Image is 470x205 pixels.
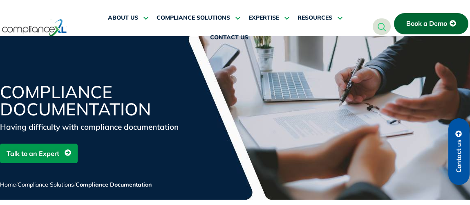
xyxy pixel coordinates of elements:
[298,8,342,28] a: RESOURCES
[448,118,470,185] a: Contact us
[108,8,148,28] a: ABOUT US
[108,14,138,22] span: ABOUT US
[210,28,248,47] a: CONTACT US
[210,34,248,41] span: CONTACT US
[157,14,230,22] span: COMPLIANCE SOLUTIONS
[7,146,59,161] span: Talk to an Expert
[248,8,289,28] a: EXPERTISE
[394,13,468,34] a: Book a Demo
[406,20,447,27] span: Book a Demo
[455,140,463,173] span: Contact us
[2,18,67,37] img: logo-one.svg
[373,18,391,35] a: navsearch-button
[18,181,74,188] a: Compliance Solutions
[157,8,240,28] a: COMPLIANCE SOLUTIONS
[76,181,152,188] span: Compliance Documentation
[298,14,332,22] span: RESOURCES
[248,14,279,22] span: EXPERTISE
